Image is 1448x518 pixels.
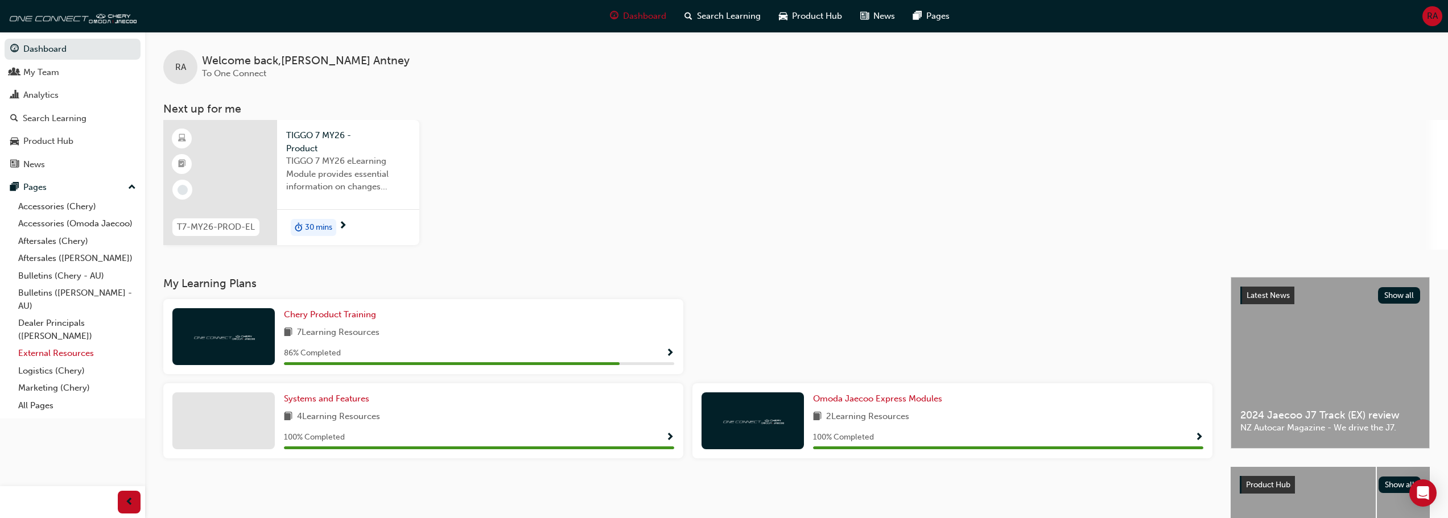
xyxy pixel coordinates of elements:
[904,5,959,28] a: pages-iconPages
[779,9,787,23] span: car-icon
[23,66,59,79] div: My Team
[666,349,674,359] span: Show Progress
[10,44,19,55] span: guage-icon
[284,393,369,404] span: Systems and Features
[813,410,822,424] span: book-icon
[601,5,675,28] a: guage-iconDashboard
[23,158,45,171] div: News
[14,379,141,397] a: Marketing (Chery)
[1422,6,1442,26] button: RA
[305,221,332,234] span: 30 mins
[10,114,18,124] span: search-icon
[1246,480,1290,490] span: Product Hub
[1195,433,1203,443] span: Show Progress
[23,112,86,125] div: Search Learning
[623,10,666,23] span: Dashboard
[926,10,950,23] span: Pages
[666,430,674,445] button: Show Progress
[23,89,59,102] div: Analytics
[5,39,141,60] a: Dashboard
[202,68,266,78] span: To One Connect
[175,61,186,74] span: RA
[145,102,1448,115] h3: Next up for me
[178,157,186,172] span: booktick-icon
[813,393,942,404] span: Omoda Jaecoo Express Modules
[873,10,895,23] span: News
[826,410,909,424] span: 2 Learning Resources
[1240,409,1420,422] span: 2024 Jaecoo J7 Track (EX) review
[860,9,869,23] span: news-icon
[813,431,874,444] span: 100 % Completed
[770,5,851,28] a: car-iconProduct Hub
[178,131,186,146] span: learningResourceType_ELEARNING-icon
[177,221,255,234] span: T7-MY26-PROD-EL
[1409,479,1437,507] div: Open Intercom Messenger
[697,10,761,23] span: Search Learning
[23,181,47,194] div: Pages
[5,131,141,152] a: Product Hub
[5,85,141,106] a: Analytics
[14,362,141,380] a: Logistics (Chery)
[297,326,379,340] span: 7 Learning Resources
[5,36,141,177] button: DashboardMy TeamAnalyticsSearch LearningProduct HubNews
[666,433,674,443] span: Show Progress
[163,277,1212,290] h3: My Learning Plans
[202,55,410,68] span: Welcome back , [PERSON_NAME] Antney
[721,415,784,426] img: oneconnect
[5,62,141,83] a: My Team
[286,129,410,155] span: TIGGO 7 MY26 - Product
[284,308,381,321] a: Chery Product Training
[284,326,292,340] span: book-icon
[23,135,73,148] div: Product Hub
[10,68,19,78] span: people-icon
[14,397,141,415] a: All Pages
[14,233,141,250] a: Aftersales (Chery)
[6,5,137,27] img: oneconnect
[284,410,292,424] span: book-icon
[1247,291,1290,300] span: Latest News
[913,9,922,23] span: pages-icon
[284,347,341,360] span: 86 % Completed
[14,215,141,233] a: Accessories (Omoda Jaecoo)
[5,177,141,198] button: Pages
[284,309,376,320] span: Chery Product Training
[284,431,345,444] span: 100 % Completed
[1231,277,1430,449] a: Latest NewsShow all2024 Jaecoo J7 Track (EX) reviewNZ Autocar Magazine - We drive the J7.
[851,5,904,28] a: news-iconNews
[675,5,770,28] a: search-iconSearch Learning
[1378,287,1421,304] button: Show all
[14,250,141,267] a: Aftersales ([PERSON_NAME])
[14,198,141,216] a: Accessories (Chery)
[192,331,255,342] img: oneconnect
[295,220,303,235] span: duration-icon
[284,392,374,405] a: Systems and Features
[339,221,347,231] span: next-icon
[10,136,19,147] span: car-icon
[1240,421,1420,434] span: NZ Autocar Magazine - We drive the J7.
[10,90,19,101] span: chart-icon
[666,346,674,360] button: Show Progress
[5,108,141,129] a: Search Learning
[5,154,141,175] a: News
[610,9,618,23] span: guage-icon
[1195,430,1203,445] button: Show Progress
[684,9,692,23] span: search-icon
[178,185,188,195] span: learningRecordVerb_NONE-icon
[792,10,842,23] span: Product Hub
[1240,476,1421,494] a: Product HubShow all
[1240,287,1420,305] a: Latest NewsShow all
[813,392,947,405] a: Omoda Jaecoo Express Modules
[1379,476,1421,493] button: Show all
[297,410,380,424] span: 4 Learning Resources
[125,495,134,509] span: prev-icon
[1427,10,1438,23] span: RA
[163,120,419,245] a: T7-MY26-PROD-ELTIGGO 7 MY26 - ProductTIGGO 7 MY26 eLearning Module provides essential information...
[14,284,141,314] a: Bulletins ([PERSON_NAME] - AU)
[128,180,136,195] span: up-icon
[14,267,141,285] a: Bulletins (Chery - AU)
[14,345,141,362] a: External Resources
[10,160,19,170] span: news-icon
[14,314,141,345] a: Dealer Principals ([PERSON_NAME])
